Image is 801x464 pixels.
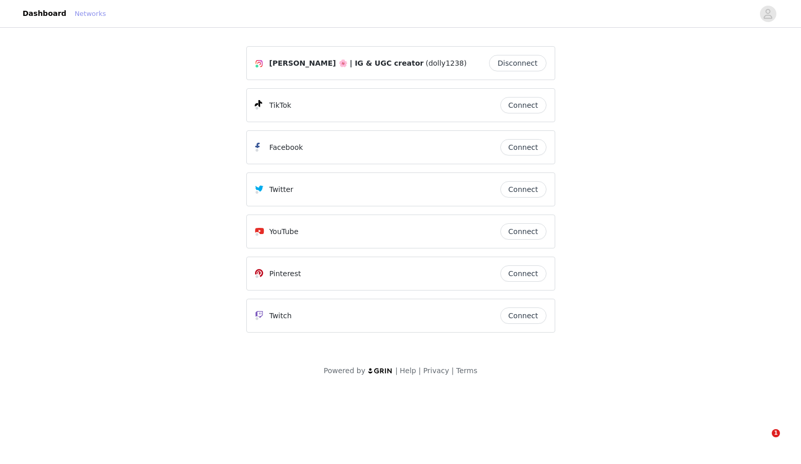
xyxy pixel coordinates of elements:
[269,142,303,153] p: Facebook
[16,2,72,25] a: Dashboard
[751,429,775,454] iframe: Intercom live chat
[452,366,454,375] span: |
[500,97,546,113] button: Connect
[423,366,450,375] a: Privacy
[500,307,546,324] button: Connect
[269,226,299,237] p: YouTube
[772,429,780,437] span: 1
[489,55,546,71] button: Disconnect
[269,58,424,69] span: [PERSON_NAME] 🌸 | IG & UGC creator
[425,58,466,69] span: (dolly1238)
[400,366,416,375] a: Help
[395,366,398,375] span: |
[500,139,546,156] button: Connect
[500,223,546,240] button: Connect
[269,311,292,321] p: Twitch
[456,366,477,375] a: Terms
[74,9,106,19] a: Networks
[269,268,301,279] p: Pinterest
[269,184,294,195] p: Twitter
[324,366,365,375] span: Powered by
[763,6,773,22] div: avatar
[367,368,393,374] img: logo
[418,366,421,375] span: |
[255,60,263,68] img: Instagram Icon
[500,265,546,282] button: Connect
[269,100,291,111] p: TikTok
[500,181,546,198] button: Connect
